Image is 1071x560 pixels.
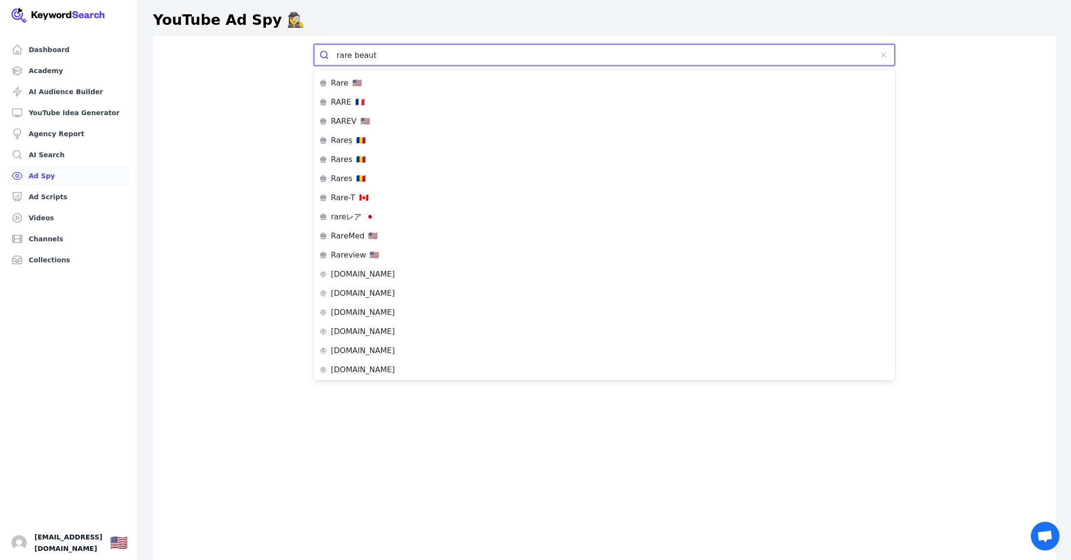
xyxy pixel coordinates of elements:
[368,232,378,240] p: 🇺🇸
[331,194,355,202] p: Rare-T
[110,533,128,552] button: 🇺🇸
[352,79,362,87] p: 🇺🇸
[331,175,352,183] p: Rares
[331,347,395,355] p: [DOMAIN_NAME]
[331,118,357,125] p: RAREV
[314,44,337,65] button: Submit
[356,137,366,144] p: 🇷🇴
[331,309,395,316] p: [DOMAIN_NAME]
[331,137,352,144] p: Rareș
[331,328,395,335] p: [DOMAIN_NAME]
[331,270,395,278] p: [DOMAIN_NAME]
[8,187,130,206] a: Ad Scripts
[337,44,873,65] input: Search for a website or company's advertisements
[356,156,366,163] p: 🇷🇴
[34,531,102,554] span: [EMAIL_ADDRESS][DOMAIN_NAME]
[331,232,364,240] p: RareMed
[8,40,130,59] a: Dashboard
[365,213,375,221] p: 🇯🇵
[873,44,895,65] button: Clear
[331,79,349,87] p: Rare
[8,124,130,143] a: Agency Report
[153,11,305,29] h1: YouTube Ad Spy 🕵️‍♀️
[8,82,130,101] a: AI Audience Builder
[8,145,130,164] a: AI Search
[361,118,370,125] p: 🇺🇸
[314,66,895,95] div: or 👇
[11,8,105,23] img: Your Company
[8,250,130,269] a: Collections
[1031,522,1060,550] a: Open chat
[11,535,27,550] img: Gretl Qiu
[331,290,395,297] p: [DOMAIN_NAME]
[8,103,130,122] a: YouTube Idea Generator
[8,208,130,227] a: Videos
[8,61,130,80] a: Academy
[8,166,130,185] a: Ad Spy
[356,175,366,183] p: 🇷🇴
[11,535,27,550] button: Open user button
[331,366,395,374] p: [DOMAIN_NAME]
[359,194,369,202] p: 🇨🇦
[331,156,352,163] p: Rares
[355,98,365,106] p: 🇫🇷
[110,534,128,551] div: 🇺🇸
[8,229,130,248] a: Channels
[331,98,351,106] p: RARE
[331,251,366,259] p: Rareview
[370,251,379,259] p: 🇺🇸
[331,213,361,221] p: rareレア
